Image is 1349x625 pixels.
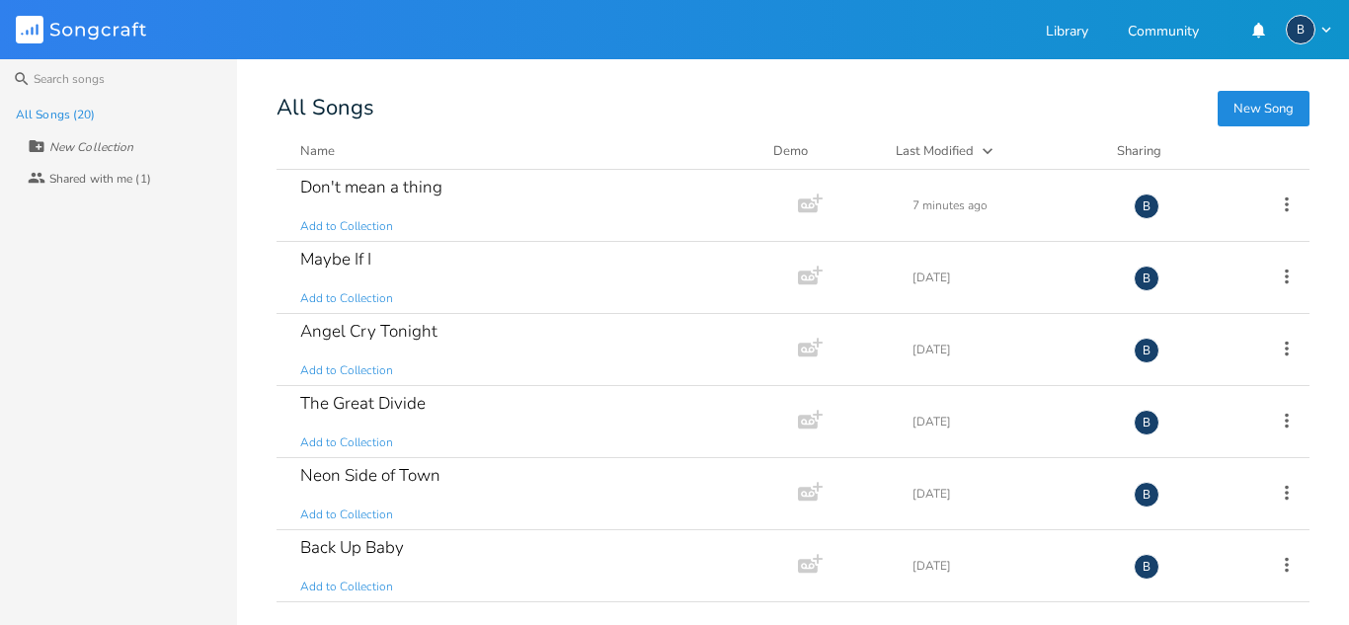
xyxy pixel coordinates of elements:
[300,395,426,412] div: The Great Divide
[300,323,437,340] div: Angel Cry Tonight
[1134,266,1159,291] div: boywells
[1134,194,1159,219] div: boywells
[300,141,750,161] button: Name
[49,141,133,153] div: New Collection
[300,539,404,556] div: Back Up Baby
[773,141,872,161] div: Demo
[300,434,393,451] span: Add to Collection
[300,218,393,235] span: Add to Collection
[913,416,1110,428] div: [DATE]
[913,272,1110,283] div: [DATE]
[49,173,151,185] div: Shared with me (1)
[1046,25,1088,41] a: Library
[300,467,440,484] div: Neon Side of Town
[1134,554,1159,580] div: boywells
[300,142,335,160] div: Name
[1286,15,1333,44] button: B
[913,488,1110,500] div: [DATE]
[913,344,1110,355] div: [DATE]
[277,99,1309,117] div: All Songs
[913,199,1110,211] div: 7 minutes ago
[300,579,393,595] span: Add to Collection
[1117,141,1235,161] div: Sharing
[1128,25,1199,41] a: Community
[300,507,393,523] span: Add to Collection
[896,142,974,160] div: Last Modified
[1134,338,1159,363] div: boywells
[300,251,371,268] div: Maybe If I
[300,362,393,379] span: Add to Collection
[1134,482,1159,508] div: boywells
[300,179,442,195] div: Don't mean a thing
[300,290,393,307] span: Add to Collection
[1134,410,1159,435] div: boywells
[16,109,95,120] div: All Songs (20)
[1218,91,1309,126] button: New Song
[896,141,1093,161] button: Last Modified
[913,560,1110,572] div: [DATE]
[1286,15,1315,44] div: boywells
